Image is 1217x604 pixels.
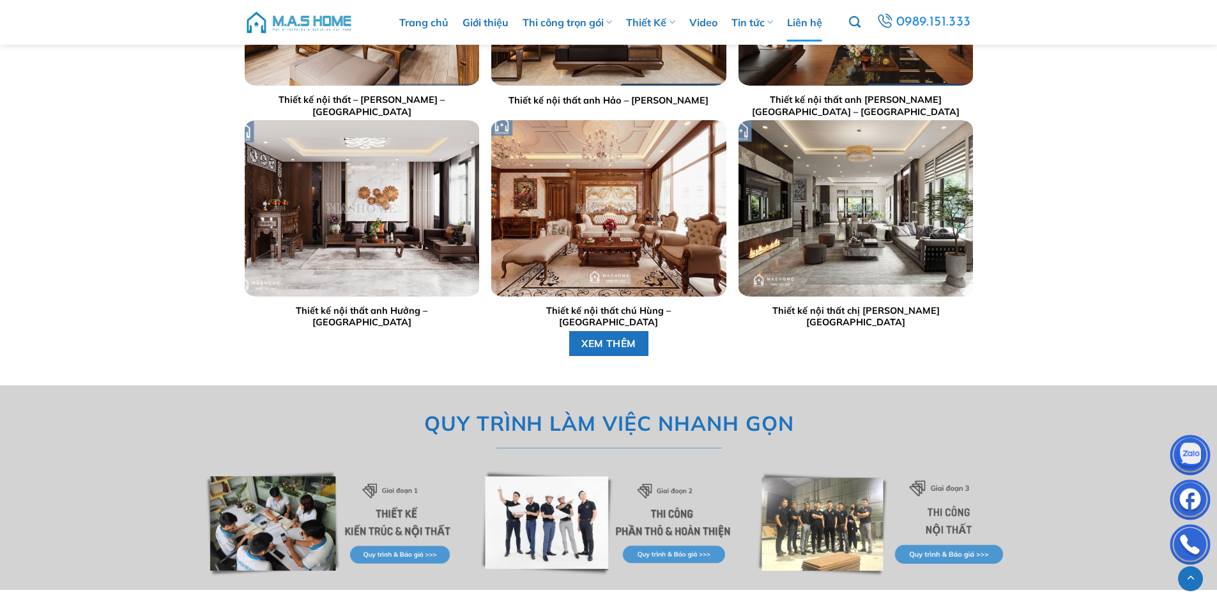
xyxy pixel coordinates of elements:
[875,11,972,34] a: 0989.151.333
[849,9,861,36] a: Tìm kiếm
[399,3,448,42] a: Trang chủ
[1171,438,1209,476] img: Zalo
[731,3,773,42] a: Tin tức
[463,3,509,42] a: Giới thiệu
[896,12,971,33] span: 0989.151.333
[626,3,675,42] a: Thiết Kế
[569,331,648,356] a: XEM THÊM
[491,121,726,297] img: Trang chủ 120
[1171,527,1209,566] img: Phone
[250,94,472,118] a: Thiết kế nội thất – [PERSON_NAME] – [GEOGRAPHIC_DATA]
[1171,483,1209,521] img: Facebook
[745,94,967,118] a: Thiết kế nội thất anh [PERSON_NAME][GEOGRAPHIC_DATA] – [GEOGRAPHIC_DATA]
[581,336,636,352] span: XEM THÊM
[787,3,822,42] a: Liên hệ
[244,121,478,297] img: Trang chủ 119
[203,470,461,577] img: Trang chủ 122
[689,3,717,42] a: Video
[756,470,1014,577] img: Trang chủ 124
[739,121,973,297] img: Trang chủ 121
[1178,566,1203,591] a: Lên đầu trang
[480,470,737,577] img: Trang chủ 123
[250,305,472,329] a: Thiết kế nội thất anh Hưởng – [GEOGRAPHIC_DATA]
[745,305,967,329] a: Thiết kế nội thất chị [PERSON_NAME][GEOGRAPHIC_DATA]
[523,3,612,42] a: Thi công trọn gói
[509,95,708,107] a: Thiết kế nội thất anh Hảo – [PERSON_NAME]
[245,3,353,42] img: M.A.S HOME – Tổng Thầu Thiết Kế Và Xây Nhà Trọn Gói
[498,305,719,329] a: Thiết kế nội thất chú Hùng – [GEOGRAPHIC_DATA]
[424,407,793,440] span: QUY TRÌNH LÀM VIỆC NHANH GỌN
